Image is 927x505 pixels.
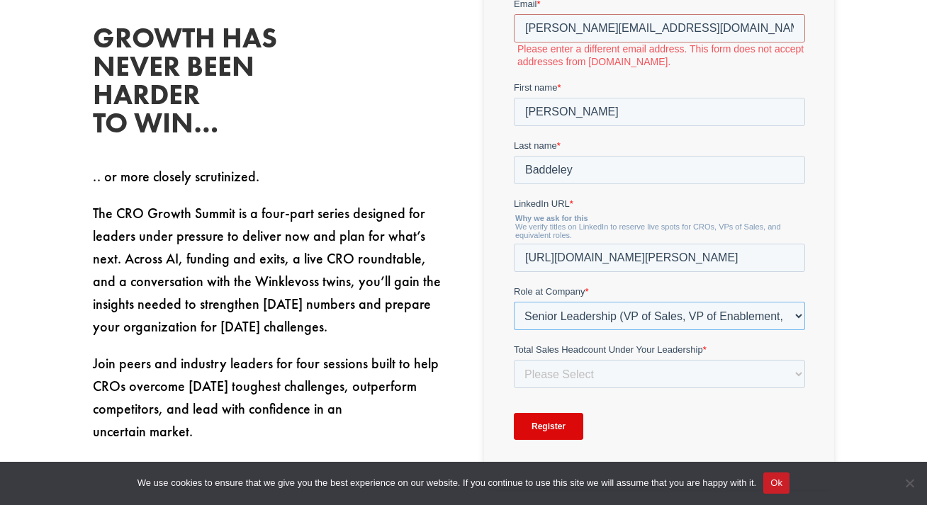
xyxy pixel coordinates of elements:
span: Join peers and industry leaders for four sessions built to help CROs overcome [DATE] toughest cha... [93,354,439,441]
span: No [902,476,916,490]
span: The CRO Growth Summit is a four-part series designed for leaders under pressure to deliver now an... [93,204,441,336]
span: .. or more closely scrutinized. [93,167,259,186]
h2: Growth has never been harder to win… [93,24,305,144]
span: We use cookies to ensure that we give you the best experience on our website. If you continue to ... [137,476,756,490]
button: Ok [763,472,790,494]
